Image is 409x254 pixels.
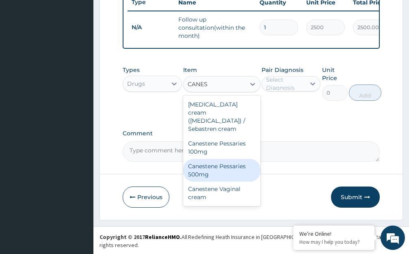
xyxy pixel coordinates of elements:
[183,66,197,74] label: Item
[322,66,348,82] label: Unit Price
[331,187,380,208] button: Submit
[127,80,145,88] div: Drugs
[188,233,403,241] div: Redefining Heath Insurance in [GEOGRAPHIC_DATA] using Telemedicine and Data Science!
[299,239,368,245] p: How may I help you today?
[299,230,368,237] div: We're Online!
[123,67,140,74] label: Types
[100,233,182,241] strong: Copyright © 2017 .
[4,168,155,197] textarea: Type your message and hit 'Enter'
[145,233,180,241] a: RelianceHMO
[183,159,260,182] div: Canestene Pessaries 500mg
[42,46,136,56] div: Chat with us now
[183,182,260,204] div: Canestene Vaginal cream
[123,187,169,208] button: Previous
[47,76,112,158] span: We're online!
[128,20,174,35] td: N/A
[183,97,260,136] div: [MEDICAL_DATA] cream ([MEDICAL_DATA]) / Sebastren cream
[15,41,33,61] img: d_794563401_company_1708531726252_794563401
[266,76,305,92] div: Select Diagnosis
[123,130,380,137] label: Comment
[174,11,255,44] td: Follow up consultation(within the month)
[133,4,153,24] div: Minimize live chat window
[349,85,381,101] button: Add
[262,66,303,74] label: Pair Diagnosis
[183,136,260,159] div: Canestene Pessaries 100mg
